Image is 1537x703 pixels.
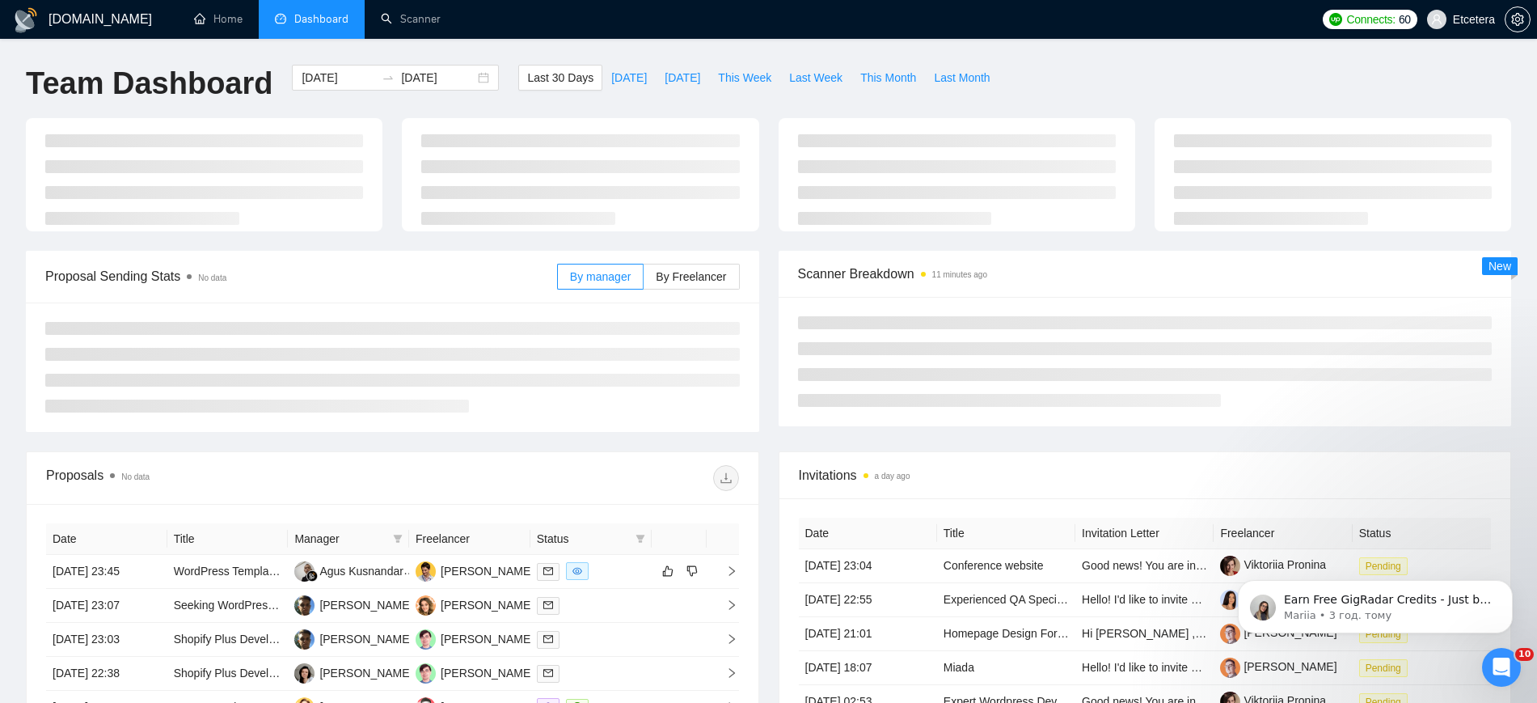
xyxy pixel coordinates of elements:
td: Homepage Design For Nanosmoothies! [937,617,1075,651]
a: AKAgus Kusnandar [294,564,403,577]
time: 11 minutes ago [932,270,987,279]
span: Status [537,530,629,548]
button: like [658,561,678,581]
th: Title [167,523,289,555]
img: DM [416,663,436,684]
a: Conference website [944,559,1044,572]
img: AP [416,595,436,616]
td: Conference website [937,549,1075,583]
a: Miada [944,661,974,674]
div: [PERSON_NAME] [319,596,412,614]
span: right [713,667,737,679]
span: filter [393,534,403,544]
button: [DATE] [656,65,709,91]
span: This Month [860,69,916,87]
td: Seeking WordPress Expert | Elementor Pro [167,589,289,623]
div: [PERSON_NAME] [441,630,534,648]
a: [PERSON_NAME] [1220,660,1336,673]
span: Last Week [789,69,842,87]
td: Shopify Plus Developer – eCommerce Performance Optimization [167,623,289,657]
span: By Freelancer [656,270,726,283]
th: Freelancer [1214,518,1352,549]
span: setting [1505,13,1530,26]
a: searchScanner [381,12,441,26]
a: Shopify Plus Developer – eCommerce Performance Optimization [174,633,500,646]
input: End date [401,69,475,87]
a: WordPress Template Development and Maintenance for Enhanced Conversion [174,565,569,578]
a: Seeking WordPress Expert | Elementor Pro [174,599,391,612]
span: Scanner Breakdown [798,264,1493,284]
span: [DATE] [611,69,647,87]
span: mail [543,634,553,644]
a: AP[PERSON_NAME] [294,632,412,645]
td: [DATE] 23:45 [46,555,167,589]
span: swap-right [382,71,395,84]
th: Status [1353,518,1491,549]
iframe: Intercom notifications повідомлення [1214,546,1537,659]
a: DB[PERSON_NAME] Bronfain [416,564,579,577]
a: Shopify Plus Developer & Designer for Ongoing Support and Optimization [174,667,544,680]
a: Pending [1359,661,1414,674]
th: Title [937,518,1075,549]
td: [DATE] 23:07 [46,589,167,623]
span: eye [572,566,582,576]
img: DB [416,561,436,582]
a: DM[PERSON_NAME] [416,666,534,679]
span: Dashboard [294,12,348,26]
div: [PERSON_NAME] [441,664,534,682]
th: Freelancer [409,523,530,555]
th: Invitation Letter [1075,518,1214,549]
span: New [1488,260,1511,273]
span: Last 30 Days [527,69,593,87]
img: DM [416,629,436,650]
img: gigradar-bm.png [306,570,318,582]
a: setting [1505,13,1531,26]
button: setting [1505,6,1531,32]
span: dashboard [275,13,286,24]
iframe: Intercom live chat [1482,648,1521,687]
div: Agus Kusnandar [319,562,403,580]
input: Start date [302,69,375,87]
td: Miada [937,651,1075,685]
span: mail [543,566,553,576]
span: filter [632,527,648,551]
span: filter [635,534,645,544]
h1: Team Dashboard [26,65,272,103]
span: [DATE] [665,69,700,87]
span: like [662,565,673,578]
img: AP [294,629,315,650]
td: WordPress Template Development and Maintenance for Enhanced Conversion [167,555,289,589]
span: Last Month [934,69,990,87]
time: a day ago [875,472,910,481]
button: This Month [851,65,925,91]
button: Last Week [780,65,851,91]
span: Invitations [799,465,1492,485]
td: [DATE] 23:04 [799,549,937,583]
td: [DATE] 22:38 [46,657,167,691]
span: No data [198,273,226,282]
span: 60 [1399,11,1411,28]
span: Pending [1359,659,1408,677]
span: Connects: [1347,11,1396,28]
span: Manager [294,530,386,548]
td: [DATE] 18:07 [799,651,937,685]
span: This Week [718,69,771,87]
span: By manager [570,270,631,283]
button: [DATE] [602,65,656,91]
a: DM[PERSON_NAME] [416,632,534,645]
a: TT[PERSON_NAME] [294,666,412,679]
span: mail [543,600,553,610]
td: [DATE] 21:01 [799,617,937,651]
img: logo [13,7,39,33]
img: TT [294,663,315,684]
a: Experienced QA Specialist for Test Coordination and Reporting [944,593,1259,606]
button: This Week [709,65,780,91]
span: right [713,565,737,577]
th: Manager [288,523,409,555]
td: [DATE] 22:55 [799,583,937,617]
div: [PERSON_NAME] Bronfain [441,562,579,580]
div: Proposals [46,465,392,491]
div: [PERSON_NAME] [441,596,534,614]
a: homeHome [194,12,243,26]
